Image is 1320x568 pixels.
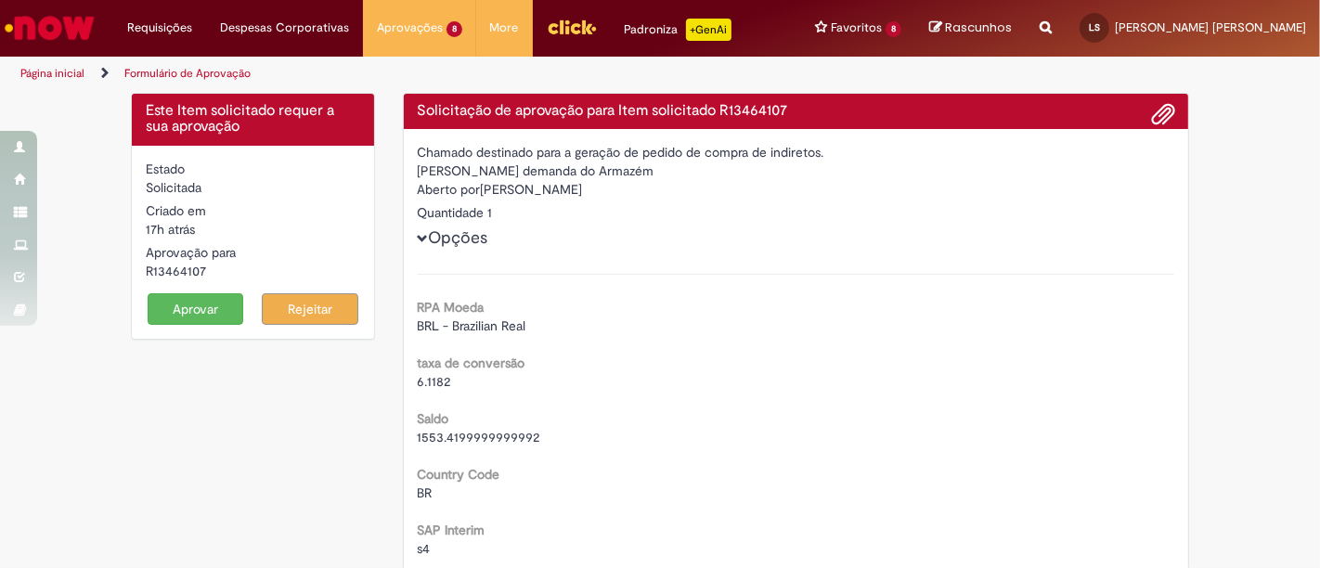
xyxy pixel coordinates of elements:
span: 17h atrás [146,221,195,238]
span: s4 [418,540,431,557]
b: SAP Interim [418,522,485,538]
span: Favoritos [831,19,882,37]
div: [PERSON_NAME] [418,180,1175,203]
label: Estado [146,160,185,178]
button: Aprovar [148,293,244,325]
div: R13464107 [146,262,360,280]
b: taxa de conversão [418,355,525,371]
label: Criado em [146,201,206,220]
ul: Trilhas de página [14,57,866,91]
span: Rascunhos [945,19,1012,36]
h4: Este Item solicitado requer a sua aprovação [146,103,360,136]
p: +GenAi [686,19,731,41]
img: ServiceNow [2,9,97,46]
label: Aberto por [418,180,481,199]
span: 1553.4199999999992 [418,429,540,445]
b: Saldo [418,410,449,427]
span: [PERSON_NAME] [PERSON_NAME] [1115,19,1306,35]
span: 8 [886,21,901,37]
span: BRL - Brazilian Real [418,317,526,334]
label: Aprovação para [146,243,236,262]
a: Página inicial [20,66,84,81]
time: 29/08/2025 19:15:52 [146,221,195,238]
div: Quantidade 1 [418,203,1175,222]
b: Country Code [418,466,500,483]
h4: Solicitação de aprovação para Item solicitado R13464107 [418,103,1175,120]
div: Chamado destinado para a geração de pedido de compra de indiretos. [418,143,1175,161]
span: 6.1182 [418,373,451,390]
span: LS [1089,21,1100,33]
a: Rascunhos [929,19,1012,37]
span: Despesas Corporativas [220,19,349,37]
div: 29/08/2025 19:15:52 [146,220,360,239]
div: Padroniza [625,19,731,41]
div: [PERSON_NAME] demanda do Armazém [418,161,1175,180]
a: Formulário de Aprovação [124,66,251,81]
button: Rejeitar [262,293,358,325]
span: Requisições [127,19,192,37]
span: 8 [446,21,462,37]
span: More [490,19,519,37]
b: RPA Moeda [418,299,485,316]
img: click_logo_yellow_360x200.png [547,13,597,41]
span: BR [418,484,433,501]
span: Aprovações [377,19,443,37]
div: Solicitada [146,178,360,197]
